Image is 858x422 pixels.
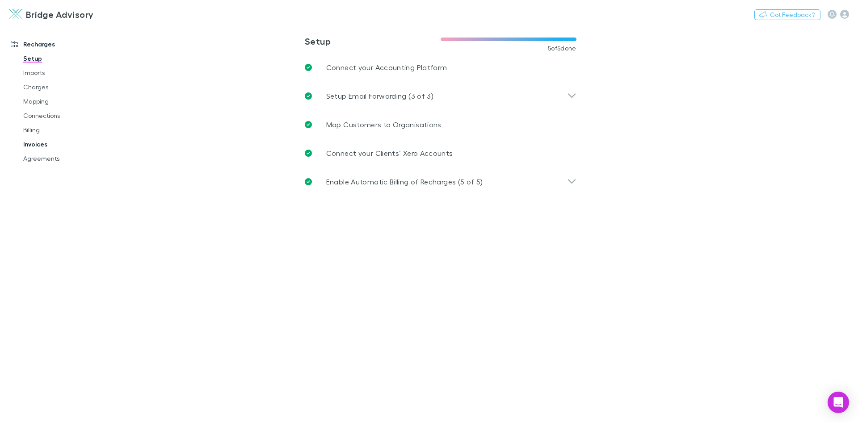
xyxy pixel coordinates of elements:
a: Recharges [2,37,121,51]
img: Bridge Advisory's Logo [9,9,22,20]
h3: Bridge Advisory [26,9,94,20]
a: Connect your Clients’ Xero Accounts [298,139,584,167]
p: Connect your Clients’ Xero Accounts [326,148,453,159]
p: Connect your Accounting Platform [326,62,447,73]
a: Connect your Accounting Platform [298,53,584,82]
span: 5 of 5 done [548,45,576,52]
p: Map Customers to Organisations [326,119,442,130]
a: Mapping [14,94,121,109]
div: Setup Email Forwarding (3 of 3) [298,82,584,110]
a: Billing [14,123,121,137]
a: Charges [14,80,121,94]
a: Connections [14,109,121,123]
h3: Setup [305,36,441,46]
p: Enable Automatic Billing of Recharges (5 of 5) [326,176,483,187]
a: Imports [14,66,121,80]
div: Enable Automatic Billing of Recharges (5 of 5) [298,167,584,196]
a: Bridge Advisory [4,4,99,25]
p: Setup Email Forwarding (3 of 3) [326,91,433,101]
a: Setup [14,51,121,66]
a: Map Customers to Organisations [298,110,584,139]
a: Agreements [14,151,121,166]
button: Got Feedback? [754,9,820,20]
div: Open Intercom Messenger [828,392,849,413]
a: Invoices [14,137,121,151]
